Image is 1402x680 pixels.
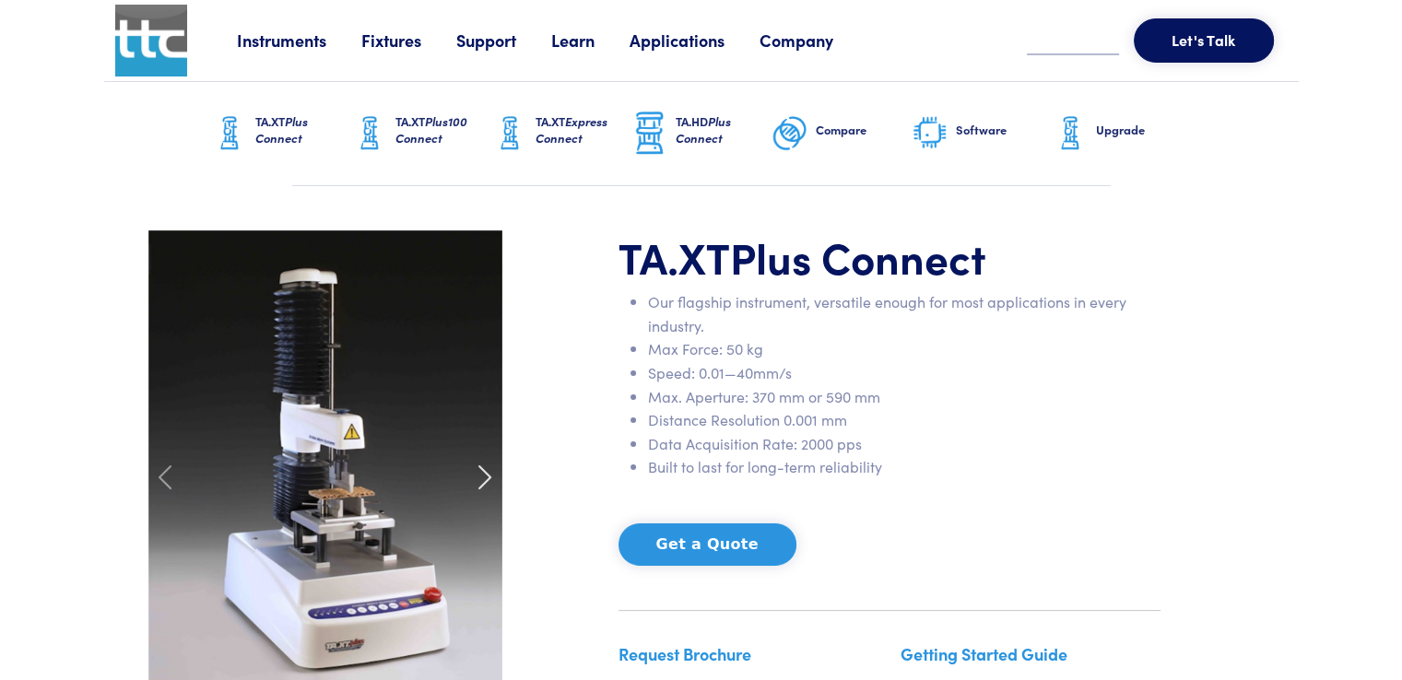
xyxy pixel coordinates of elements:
[648,408,1160,432] li: Distance Resolution 0.001 mm
[648,432,1160,456] li: Data Acquisition Rate: 2000 pps
[648,337,1160,361] li: Max Force: 50 kg
[901,642,1067,665] a: Getting Started Guide
[115,5,187,76] img: ttc_logo_1x1_v1.0.png
[630,29,760,52] a: Applications
[676,112,731,147] span: Plus Connect
[912,82,1052,185] a: Software
[648,385,1160,409] li: Max. Aperture: 370 mm or 590 mm
[816,122,912,138] h6: Compare
[1052,82,1192,185] a: Upgrade
[551,29,630,52] a: Learn
[619,523,796,566] button: Get a Quote
[772,82,912,185] a: Compare
[211,82,351,185] a: TA.XTPlus Connect
[648,361,1160,385] li: Speed: 0.01—40mm/s
[491,82,631,185] a: TA.XTExpress Connect
[1134,18,1274,63] button: Let's Talk
[361,29,456,52] a: Fixtures
[536,112,607,147] span: Express Connect
[456,29,551,52] a: Support
[255,113,351,147] h6: TA.XT
[912,114,948,153] img: software-graphic.png
[1096,122,1192,138] h6: Upgrade
[760,29,868,52] a: Company
[619,642,751,665] a: Request Brochure
[956,122,1052,138] h6: Software
[772,111,808,157] img: compare-graphic.png
[730,227,986,286] span: Plus Connect
[211,111,248,157] img: ta-xt-graphic.png
[237,29,361,52] a: Instruments
[351,111,388,157] img: ta-xt-graphic.png
[676,113,772,147] h6: TA.HD
[536,113,631,147] h6: TA.XT
[619,230,1160,284] h1: TA.XT
[395,113,491,147] h6: TA.XT
[648,290,1160,337] li: Our flagship instrument, versatile enough for most applications in every industry.
[395,112,467,147] span: Plus100 Connect
[351,82,491,185] a: TA.XTPlus100 Connect
[631,110,668,158] img: ta-hd-graphic.png
[1052,111,1089,157] img: ta-xt-graphic.png
[491,111,528,157] img: ta-xt-graphic.png
[255,112,308,147] span: Plus Connect
[648,455,1160,479] li: Built to last for long-term reliability
[631,82,772,185] a: TA.HDPlus Connect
